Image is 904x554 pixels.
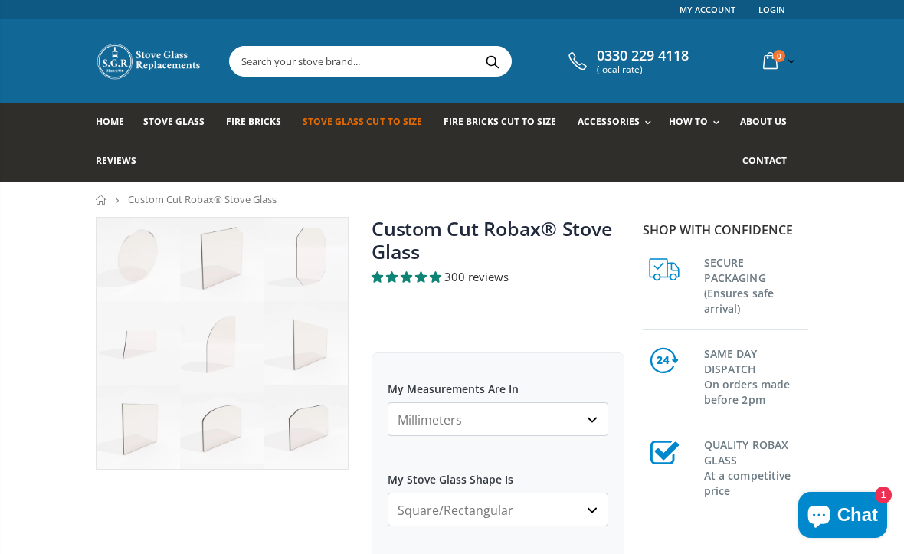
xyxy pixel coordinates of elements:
[96,143,148,182] a: Reviews
[757,46,798,76] a: 0
[230,47,652,76] input: Search your stove brand...
[773,50,785,62] span: 0
[704,434,808,499] h3: QUALITY ROBAX GLASS At a competitive price
[96,154,136,167] span: Reviews
[578,115,640,128] span: Accessories
[578,103,659,143] a: Accessories
[388,459,608,487] label: My Stove Glass Shape Is
[143,103,216,143] a: Stove Glass
[742,143,798,182] a: Contact
[740,103,798,143] a: About us
[143,115,205,128] span: Stove Glass
[372,269,444,284] span: 4.94 stars
[794,492,892,542] inbox-online-store-chat: Shopify online store chat
[669,103,727,143] a: How To
[742,154,787,167] span: Contact
[96,115,124,128] span: Home
[303,103,433,143] a: Stove Glass Cut To Size
[444,115,556,128] span: Fire Bricks Cut To Size
[475,47,509,76] button: Search
[643,221,808,239] p: Shop with confidence
[97,218,348,469] img: stove_glass_made_to_measure_800x_crop_center.jpg
[372,215,611,264] a: Custom Cut Robax® Stove Glass
[96,103,136,143] a: Home
[444,103,568,143] a: Fire Bricks Cut To Size
[444,269,509,284] span: 300 reviews
[704,343,808,408] h3: SAME DAY DISPATCH On orders made before 2pm
[740,115,787,128] span: About us
[704,252,808,316] h3: SECURE PACKAGING (Ensures safe arrival)
[96,195,107,205] a: Home
[669,115,708,128] span: How To
[388,369,608,396] label: My Measurements Are In
[226,103,293,143] a: Fire Bricks
[96,42,203,80] img: Stove Glass Replacement
[226,115,281,128] span: Fire Bricks
[128,192,277,206] span: Custom Cut Robax® Stove Glass
[303,115,421,128] span: Stove Glass Cut To Size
